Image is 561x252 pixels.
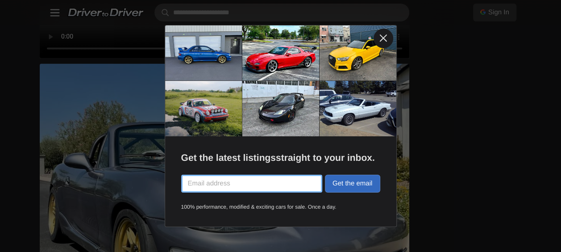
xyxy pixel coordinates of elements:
input: Email address [181,175,322,193]
img: cars cover photo [165,25,396,137]
small: 100% performance, modified & exciting cars for sale. Once a day. [181,203,380,211]
span: Get the email [332,180,372,187]
h2: Get the latest listings straight to your inbox. [181,152,380,164]
button: Get the email [325,175,380,193]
